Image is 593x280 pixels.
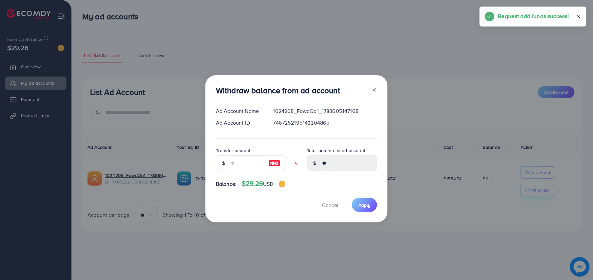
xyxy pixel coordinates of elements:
span: Apply [358,202,371,208]
span: Cancel [322,201,338,209]
h4: $29.26 [242,180,285,188]
span: Balance: [216,180,237,188]
h3: Withdraw balance from ad account [216,86,340,95]
span: USD [263,180,273,187]
div: Ad Account ID [211,119,268,127]
div: 1024208_FawaQa1_1738605147168 [268,107,382,115]
img: image [279,181,285,187]
div: 7467252195143204865 [268,119,382,127]
label: Transfer amount [216,147,250,154]
label: Total balance in ad account [307,147,365,154]
button: Apply [352,198,377,212]
h5: Request add funds success! [498,12,569,20]
div: Ad Account Name [211,107,268,115]
img: image [269,159,280,167]
button: Cancel [314,198,347,212]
